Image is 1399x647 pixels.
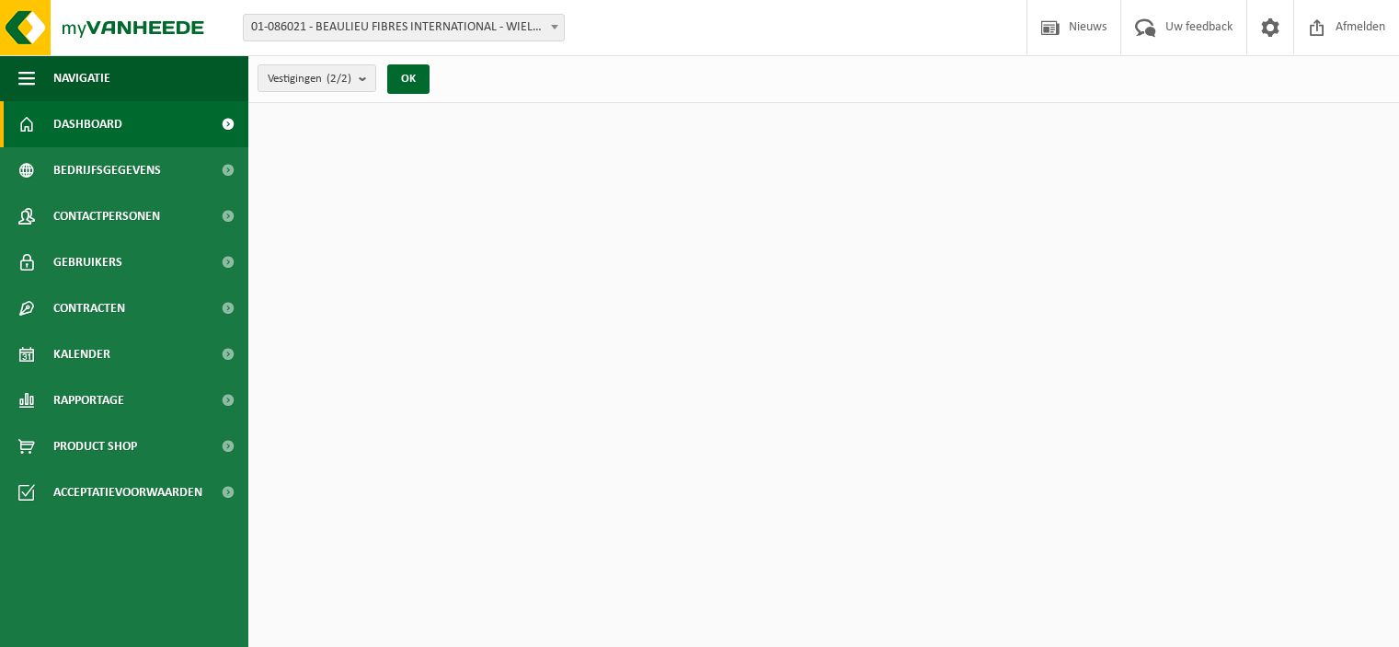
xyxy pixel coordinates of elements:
span: 01-086021 - BEAULIEU FIBRES INTERNATIONAL - WIELSBEKE [243,14,565,41]
span: Vestigingen [268,65,351,93]
span: Contracten [53,285,125,331]
button: Vestigingen(2/2) [258,64,376,92]
span: 01-086021 - BEAULIEU FIBRES INTERNATIONAL - WIELSBEKE [244,15,564,40]
count: (2/2) [327,73,351,85]
span: Kalender [53,331,110,377]
span: Contactpersonen [53,193,160,239]
span: Gebruikers [53,239,122,285]
span: Bedrijfsgegevens [53,147,161,193]
span: Dashboard [53,101,122,147]
button: OK [387,64,430,94]
span: Product Shop [53,423,137,469]
span: Navigatie [53,55,110,101]
span: Acceptatievoorwaarden [53,469,202,515]
span: Rapportage [53,377,124,423]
